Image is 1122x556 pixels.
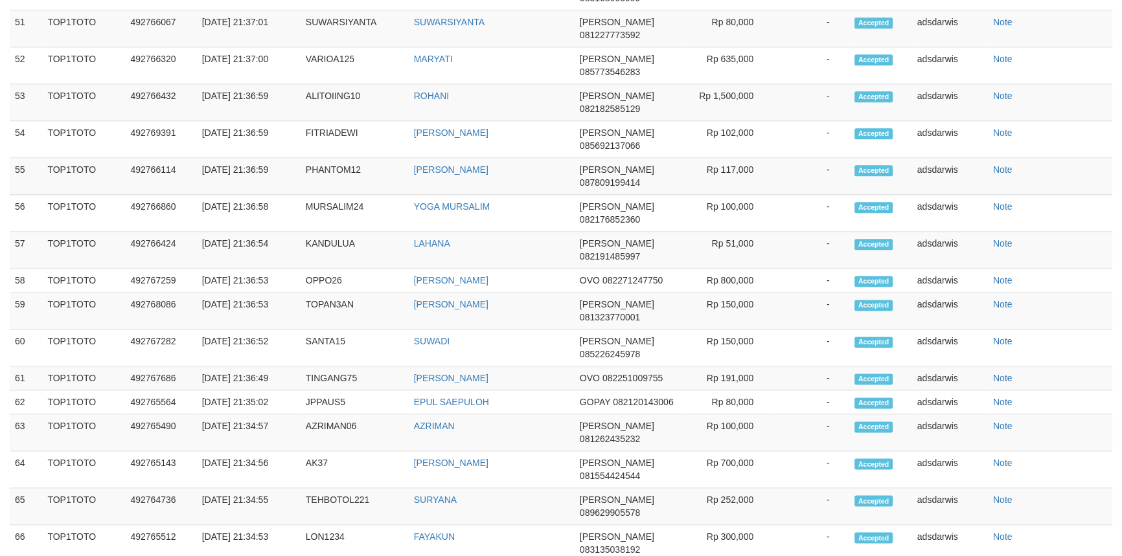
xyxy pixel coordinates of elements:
[301,269,409,293] td: OPPO26
[301,121,409,158] td: FITRIADEWI
[912,84,988,121] td: adsdarwis
[414,54,453,64] a: MARYATI
[10,10,42,47] td: 51
[993,54,1013,64] a: Note
[580,531,654,542] span: [PERSON_NAME]
[10,488,42,525] td: 65
[912,293,988,329] td: adsdarwis
[125,84,196,121] td: 492766432
[773,195,849,232] td: -
[301,390,409,414] td: JPPAUS5
[993,336,1013,346] a: Note
[580,507,640,518] span: 089629905578
[683,366,773,390] td: Rp 191,000
[197,158,301,195] td: [DATE] 21:36:59
[580,336,654,346] span: [PERSON_NAME]
[414,91,449,101] a: ROHANI
[42,293,125,329] td: TOP1TOTO
[773,10,849,47] td: -
[414,128,488,138] a: [PERSON_NAME]
[125,329,196,366] td: 492767282
[993,17,1013,27] a: Note
[197,121,301,158] td: [DATE] 21:36:59
[602,373,663,383] span: 082251009755
[414,373,488,383] a: [PERSON_NAME]
[580,67,640,77] span: 085773546283
[414,17,485,27] a: SUWARSIYANTA
[854,300,893,311] span: Accepted
[993,531,1013,542] a: Note
[683,47,773,84] td: Rp 635,000
[683,390,773,414] td: Rp 80,000
[10,121,42,158] td: 54
[580,544,640,555] span: 083135038192
[42,329,125,366] td: TOP1TOTO
[42,121,125,158] td: TOP1TOTO
[197,195,301,232] td: [DATE] 21:36:58
[301,366,409,390] td: TINGANG75
[580,54,654,64] span: [PERSON_NAME]
[912,47,988,84] td: adsdarwis
[683,451,773,488] td: Rp 700,000
[301,414,409,451] td: AZRIMAN06
[125,121,196,158] td: 492769391
[912,10,988,47] td: adsdarwis
[125,269,196,293] td: 492767259
[912,269,988,293] td: adsdarwis
[301,451,409,488] td: AK37
[580,214,640,225] span: 082176852360
[580,349,640,359] span: 085226245978
[854,337,893,348] span: Accepted
[125,195,196,232] td: 492766860
[854,239,893,250] span: Accepted
[773,390,849,414] td: -
[580,104,640,114] span: 082182585129
[580,421,654,431] span: [PERSON_NAME]
[912,488,988,525] td: adsdarwis
[42,47,125,84] td: TOP1TOTO
[683,84,773,121] td: Rp 1,500,000
[414,531,455,542] a: FAYAKUN
[773,414,849,451] td: -
[301,158,409,195] td: PHANTOM12
[42,488,125,525] td: TOP1TOTO
[580,17,654,27] span: [PERSON_NAME]
[993,495,1013,505] a: Note
[125,10,196,47] td: 492766067
[580,312,640,322] span: 081323770001
[773,329,849,366] td: -
[993,299,1013,309] a: Note
[301,10,409,47] td: SUWARSIYANTA
[301,84,409,121] td: ALITOIING10
[10,414,42,451] td: 63
[414,201,490,212] a: YOGA MURSALIM
[414,458,488,468] a: [PERSON_NAME]
[580,275,600,285] span: OVO
[580,434,640,444] span: 081262435232
[197,414,301,451] td: [DATE] 21:34:57
[42,232,125,269] td: TOP1TOTO
[414,421,455,431] a: AZRIMAN
[125,158,196,195] td: 492766114
[773,232,849,269] td: -
[301,293,409,329] td: TOPAN3AN
[683,10,773,47] td: Rp 80,000
[197,488,301,525] td: [DATE] 21:34:55
[42,414,125,451] td: TOP1TOTO
[683,293,773,329] td: Rp 150,000
[42,366,125,390] td: TOP1TOTO
[580,177,640,188] span: 087809199414
[10,158,42,195] td: 55
[580,128,654,138] span: [PERSON_NAME]
[993,373,1013,383] a: Note
[42,10,125,47] td: TOP1TOTO
[197,232,301,269] td: [DATE] 21:36:54
[10,232,42,269] td: 57
[854,421,893,432] span: Accepted
[42,158,125,195] td: TOP1TOTO
[854,373,893,384] span: Accepted
[912,390,988,414] td: adsdarwis
[854,458,893,469] span: Accepted
[993,91,1013,101] a: Note
[773,47,849,84] td: -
